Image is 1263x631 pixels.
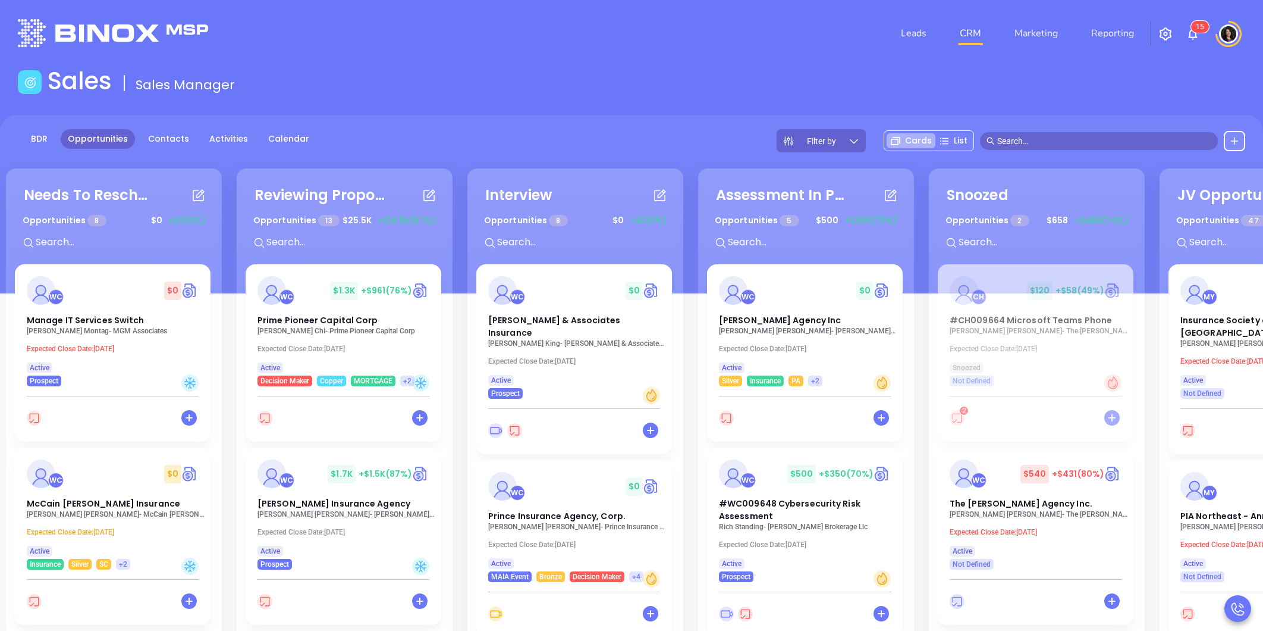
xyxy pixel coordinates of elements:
a: profileWalter Contreras$0Circle dollarManage IT Services Switch[PERSON_NAME] Montag- MGM Associat... [15,264,211,386]
img: Manage IT Services Switch [27,276,55,305]
span: Active [260,545,280,558]
p: Derek Oberman - The Oberman Companies [950,327,1128,335]
a: Quote [412,465,429,483]
span: Wolfson Keegan Insurance Agency [257,498,410,510]
span: 1 [1196,23,1200,31]
span: +2 [119,558,127,571]
span: Insurance [30,558,61,571]
span: Manage IT Services Switch [27,314,144,326]
p: Rachel Montag - MGM Associates [27,327,205,335]
div: profileWalter Contreras$540+$431(80%)Circle dollarThe [PERSON_NAME] Agency Inc.[PERSON_NAME] [PER... [938,448,1136,631]
p: Expected Close Date: [DATE] [27,528,205,536]
span: $ 500 [787,465,816,483]
div: SnoozedOpportunities 2$658+$489(74%) [938,177,1136,264]
span: 8 [549,215,567,226]
span: Prospect [722,570,750,583]
div: Warm [874,374,891,392]
p: Opportunities [945,210,1029,232]
div: Carla Humber [971,289,986,305]
span: +$0 (0%) [630,214,667,227]
p: Expected Close Date: [DATE] [488,541,667,549]
div: Walter Contreras [48,473,64,488]
span: $ 540 [1020,465,1049,483]
span: The Willis E. Kilborne Agency Inc. [950,498,1092,510]
a: profileWalter Contreras$500+$350(70%)Circle dollar#WC009648 Cybersecurity Risk AssessmentRich Sta... [707,448,903,582]
a: Reporting [1086,21,1139,45]
span: Prince Insurance Agency, Corp. [488,510,626,522]
span: +2 [811,374,819,388]
p: Jessica A. Hess - The Willis E. Kilborne Agency Inc. [950,510,1128,518]
span: $ 0 [148,211,165,230]
div: Cold [412,374,429,392]
p: Opportunities [484,210,568,232]
img: Prime Pioneer Capital Corp [257,276,286,305]
div: Assessment In ProgressOpportunities 5$500+$350(70%) [707,177,905,264]
div: Walter Contreras [740,289,756,305]
p: Rich Standing - Chadwick Brokerage Llc [719,523,897,531]
span: 2 [962,407,966,415]
a: Quote [181,282,199,299]
div: Reviewing Proposal [255,185,385,206]
span: +$489 (74%) [1074,214,1128,227]
span: Moore & Associates Insurance [488,314,621,339]
span: Prime Pioneer Capital Corp [257,314,378,326]
span: Not Defined [1183,387,1221,400]
a: profileWalter Contreras$1.7K+$1.5K(87%)Circle dollar[PERSON_NAME] Insurance Agency[PERSON_NAME] [... [246,448,441,570]
span: $ 25.5K [340,211,375,230]
span: +$350 (70%) [844,214,897,227]
span: Active [491,557,511,570]
span: $ 0 [609,211,627,230]
img: Quote [1104,282,1121,299]
p: Opportunities [715,210,799,232]
div: Interview [485,185,552,206]
span: $ 500 [813,211,841,230]
img: Wolfson Keegan Insurance Agency [257,460,286,488]
a: profileWalter Contreras$1.3K+$961(76%)Circle dollarPrime Pioneer Capital Corp[PERSON_NAME] Chi- P... [246,264,441,386]
img: iconSetting [1158,27,1173,41]
p: Owen Chi - Prime Pioneer Capital Corp [257,327,436,335]
span: Not Defined [1183,570,1221,583]
span: +4 [632,570,640,583]
span: Prospect [491,387,520,400]
img: Quote [643,282,660,299]
div: Cold [181,374,199,392]
div: Warm [643,570,660,588]
img: The Willis E. Kilborne Agency Inc. [950,460,978,488]
img: Quote [874,282,891,299]
span: Active [953,545,972,558]
a: CRM [955,21,986,45]
div: Megan Youmans [1202,289,1217,305]
img: Quote [1104,465,1121,483]
a: Calendar [261,129,316,149]
span: Active [30,545,49,558]
span: Active [1183,374,1203,387]
span: Silver [722,374,739,388]
div: Warm [874,570,891,588]
div: Needs To Reschedule [24,185,155,206]
a: profileWalter Contreras$540+$431(80%)Circle dollarThe [PERSON_NAME] Agency Inc.[PERSON_NAME] [PER... [938,448,1133,570]
input: Search... [265,235,444,250]
span: PA [791,374,800,388]
div: Assessment In Progress [716,185,847,206]
div: profileWalter Contreras$0Circle dollar[PERSON_NAME] Agency Inc[PERSON_NAME] [PERSON_NAME]- [PERSO... [707,264,905,448]
input: Search… [997,135,1211,148]
span: #CH009664 Microsoft Teams Phone [950,314,1112,326]
span: #WC009648 Cybersecurity Risk Assessment [719,498,860,522]
div: Walter Contreras [48,289,64,305]
div: Walter Contreras [510,485,525,501]
img: Quote [643,477,660,495]
span: Not Defined [953,374,991,388]
div: Reviewing ProposalOpportunities 13$25.5K+$14.5K(57%) [246,177,444,264]
img: Moore & Associates Insurance [488,276,517,305]
span: $ 0 [626,477,643,496]
div: profileCarla Humber$120+$58(49%)Circle dollar#CH009664 Microsoft Teams Phone[PERSON_NAME] [PERSON... [938,264,1136,448]
span: $ 658 [1044,211,1071,230]
div: Needs To RescheduleOpportunities 8$0+$0(0%) [15,177,213,264]
div: Hot [1104,374,1121,392]
img: McCain Atkinson Insurance [27,460,55,488]
a: profileCarla Humber$120+$58(49%)Circle dollar#CH009664 Microsoft Teams Phone[PERSON_NAME] [PERSON... [938,264,1133,386]
a: Quote [874,465,891,483]
input: Search... [34,235,213,250]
